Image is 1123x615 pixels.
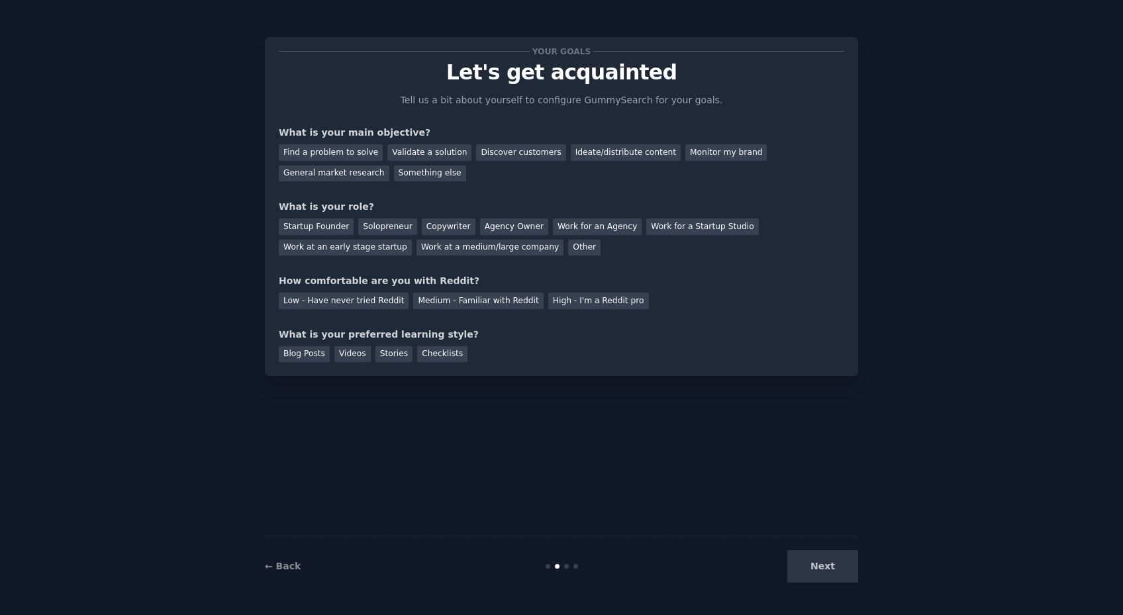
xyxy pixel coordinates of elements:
span: Your goals [530,44,593,58]
div: Videos [334,346,371,363]
div: What is your main objective? [279,126,844,140]
p: Let's get acquainted [279,61,844,84]
div: Work at a medium/large company [416,240,563,256]
div: General market research [279,166,389,182]
div: Checklists [417,346,467,363]
div: Startup Founder [279,218,354,235]
div: Something else [394,166,466,182]
div: Discover customers [476,144,565,161]
div: Solopreneur [358,218,416,235]
div: Work for a Startup Studio [646,218,758,235]
a: ← Back [265,561,301,571]
div: What is your preferred learning style? [279,328,844,342]
div: Copywriter [422,218,475,235]
p: Tell us a bit about yourself to configure GummySearch for your goals. [395,93,728,107]
div: Work for an Agency [553,218,642,235]
div: Medium - Familiar with Reddit [413,293,543,309]
div: Agency Owner [480,218,548,235]
div: High - I'm a Reddit pro [548,293,649,309]
div: Other [568,240,601,256]
div: Stories [375,346,413,363]
div: Find a problem to solve [279,144,383,161]
div: Validate a solution [387,144,471,161]
div: Monitor my brand [685,144,767,161]
div: How comfortable are you with Reddit? [279,274,844,288]
div: Blog Posts [279,346,330,363]
div: Ideate/distribute content [571,144,681,161]
div: What is your role? [279,200,844,214]
div: Work at an early stage startup [279,240,412,256]
div: Low - Have never tried Reddit [279,293,409,309]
